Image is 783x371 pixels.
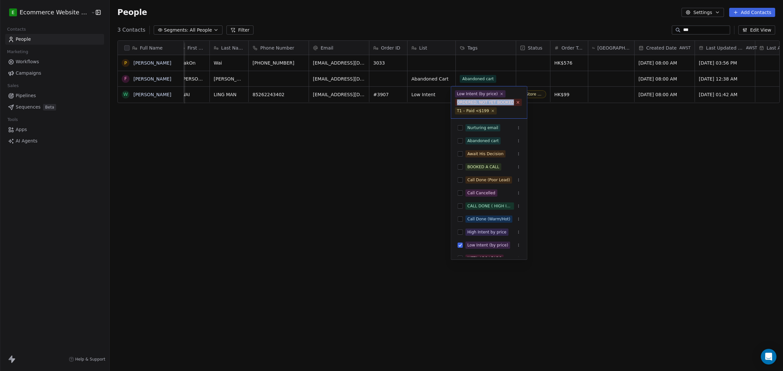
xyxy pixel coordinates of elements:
div: Await His Decision [468,151,504,157]
div: Call Done (Poor Lead) [468,177,510,183]
div: Low Intent (by price) [457,91,498,97]
div: META ADS LEADS [468,255,502,261]
div: Low Intent (by price) [468,242,508,248]
div: T1 – Paid <$199 [457,108,489,114]
div: BOOKED A CALL [468,164,499,170]
div: High Intent by price [468,229,507,235]
div: CALL DONE ( HIGH INTENT ) [468,203,512,209]
div: Abandoned cart [468,138,499,144]
div: Suggestions [454,121,525,369]
div: Call Cancelled [468,190,496,196]
div: Nurturing email [468,125,499,131]
div: ORDERED, NOT YET BOOKED [457,99,514,105]
div: Call Done (Warm/Hot) [468,216,511,222]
